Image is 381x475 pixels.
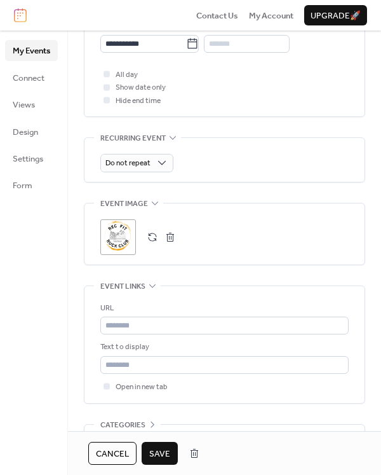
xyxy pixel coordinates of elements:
[13,126,38,139] span: Design
[116,381,168,394] span: Open in new tab
[196,10,238,22] span: Contact Us
[84,425,364,451] div: •••
[96,448,129,460] span: Cancel
[204,22,220,35] span: Time
[5,148,58,169] a: Settings
[14,8,27,22] img: logo
[116,69,138,81] span: All day
[13,153,43,165] span: Settings
[5,175,58,195] a: Form
[5,121,58,142] a: Design
[304,5,367,25] button: Upgrade🚀
[100,280,145,293] span: Event links
[13,99,35,111] span: Views
[196,9,238,22] a: Contact Us
[13,72,44,85] span: Connect
[249,9,293,22] a: My Account
[142,442,178,465] button: Save
[149,448,170,460] span: Save
[88,442,137,465] button: Cancel
[100,341,346,354] div: Text to display
[5,40,58,60] a: My Events
[249,10,293,22] span: My Account
[100,132,166,145] span: Recurring event
[311,10,361,22] span: Upgrade 🚀
[105,156,150,170] span: Do not repeat
[100,197,148,210] span: Event image
[116,81,166,94] span: Show date only
[5,67,58,88] a: Connect
[100,302,346,315] div: URL
[116,95,161,107] span: Hide end time
[13,179,32,192] span: Form
[13,45,50,57] span: My Events
[5,94,58,114] a: Views
[100,219,136,255] div: ;
[100,418,145,431] span: Categories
